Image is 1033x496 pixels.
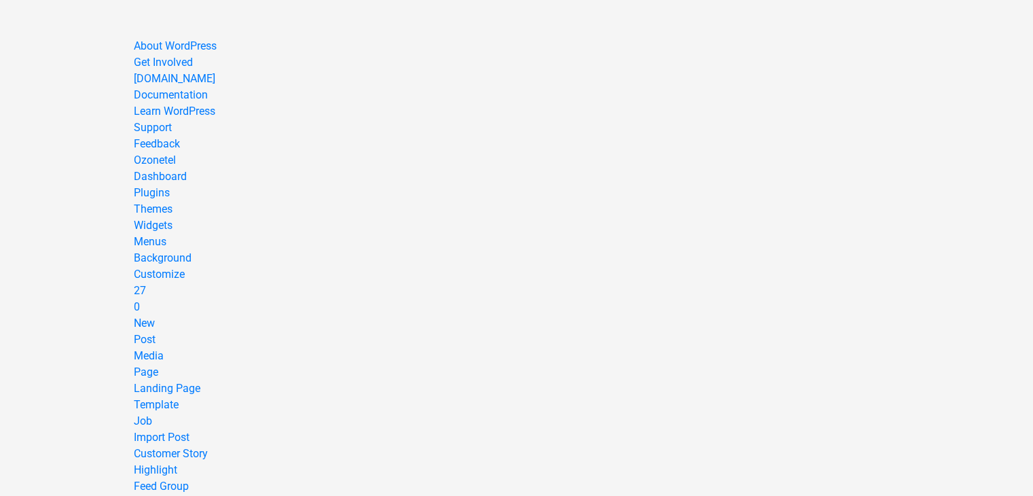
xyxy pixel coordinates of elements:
a: Customer Story [134,446,208,462]
a: Media [134,348,164,364]
a: Feed Group [134,478,189,495]
a: Dashboard [134,169,187,185]
a: Widgets [134,217,173,234]
ul: Ozonetel [134,201,899,266]
a: Get Involved [134,54,193,71]
a: Template [134,397,179,413]
a: [DOMAIN_NAME] [134,71,215,87]
a: Post [134,332,156,348]
span: 0 [134,300,140,313]
a: About WordPress [134,38,217,54]
a: Job [134,413,152,429]
a: Ozonetel [134,152,176,169]
a: Feedback [134,136,180,152]
a: Landing Page [134,380,200,397]
a: Background [134,250,192,266]
ul: About WordPress [134,71,899,152]
a: Customize [134,266,185,283]
span: New [134,317,155,330]
ul: Ozonetel [134,169,899,201]
a: Support [134,120,172,136]
a: Documentation [134,87,208,103]
a: Learn WordPress [134,103,215,120]
a: Plugins [134,185,170,201]
a: Menus [134,234,166,250]
ul: About WordPress [134,38,899,71]
a: Themes [134,201,173,217]
a: Import Post [134,429,189,446]
a: Page [134,364,158,380]
a: Highlight [134,462,177,478]
span: 27 [134,284,146,297]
